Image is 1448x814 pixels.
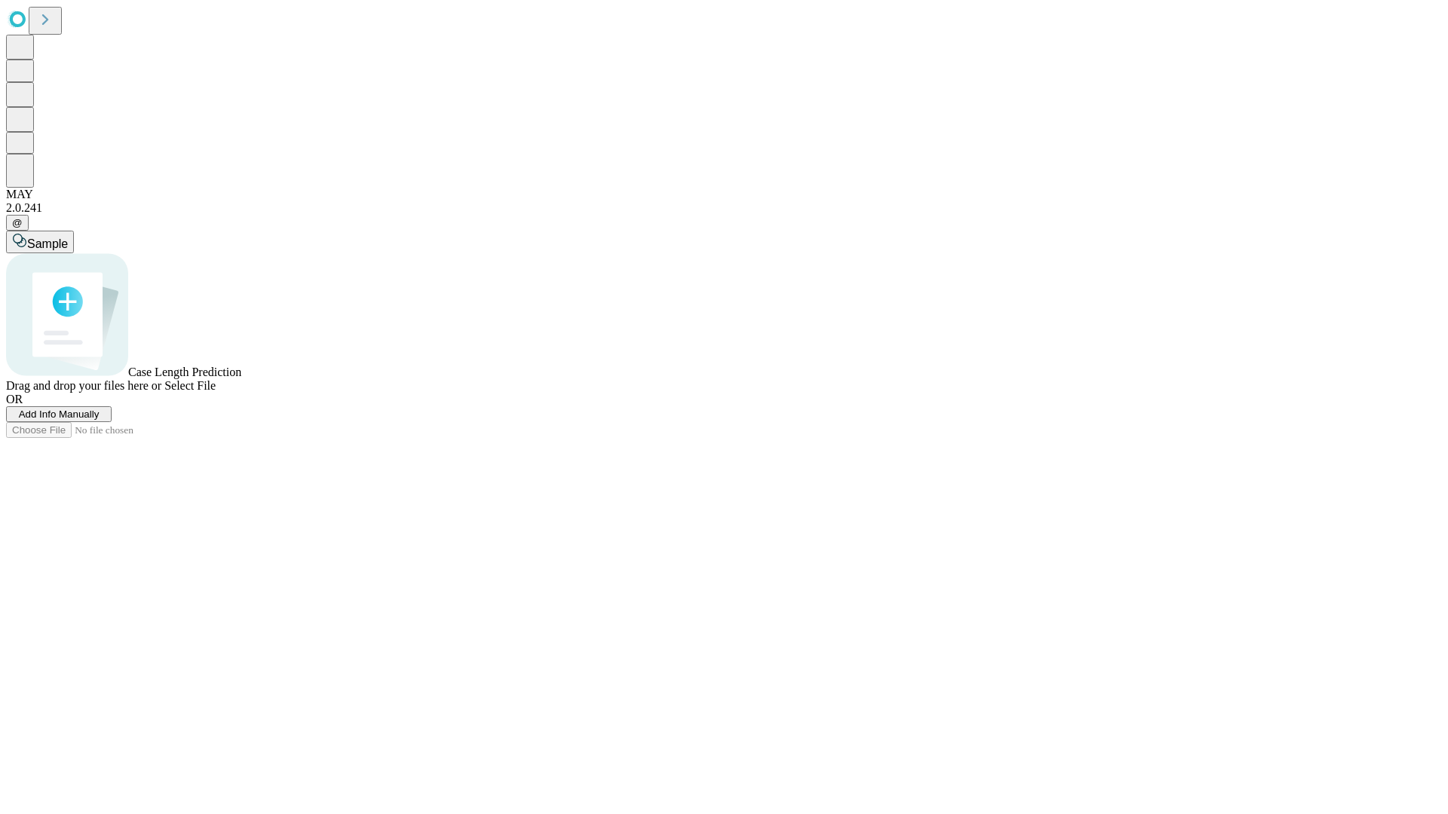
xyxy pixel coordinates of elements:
div: 2.0.241 [6,201,1442,215]
button: Add Info Manually [6,406,112,422]
div: MAY [6,188,1442,201]
button: Sample [6,231,74,253]
button: @ [6,215,29,231]
span: OR [6,393,23,405]
span: Add Info Manually [19,409,100,420]
span: Sample [27,237,68,250]
span: Drag and drop your files here or [6,379,161,392]
span: Select File [164,379,216,392]
span: @ [12,217,23,228]
span: Case Length Prediction [128,366,241,378]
